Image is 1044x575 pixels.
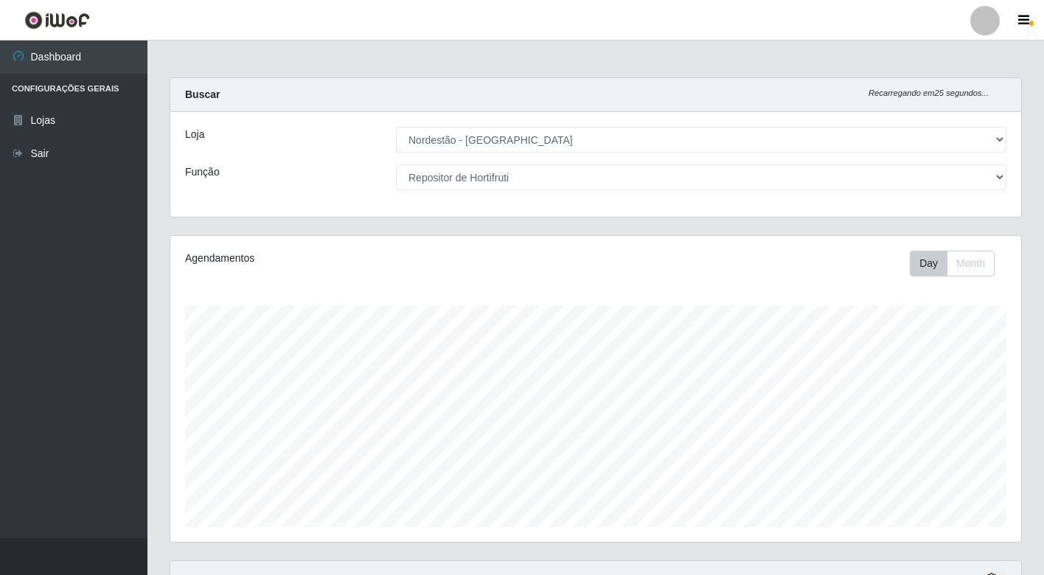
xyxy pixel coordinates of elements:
label: Função [185,164,220,180]
i: Recarregando em 25 segundos... [869,88,989,97]
label: Loja [185,127,204,142]
img: CoreUI Logo [24,11,90,29]
div: Toolbar with button groups [910,251,1006,276]
button: Day [910,251,947,276]
strong: Buscar [185,88,220,100]
div: Agendamentos [185,251,515,266]
div: First group [910,251,995,276]
button: Month [947,251,995,276]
